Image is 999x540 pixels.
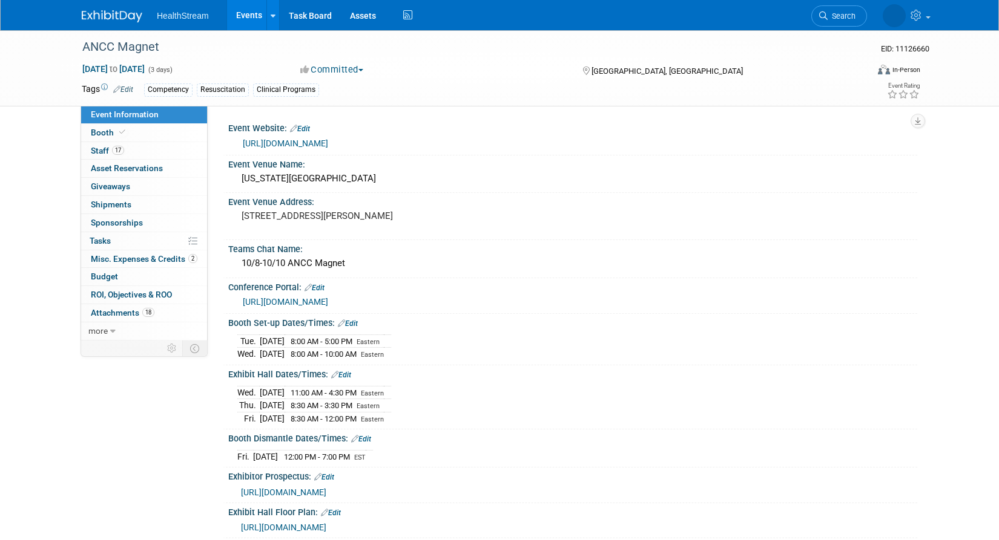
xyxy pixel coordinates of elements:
td: Fri. [237,412,260,425]
span: 12:00 PM - 7:00 PM [284,452,350,461]
span: Eastern [357,338,380,346]
span: 2 [188,254,197,263]
td: [DATE] [253,450,278,463]
td: Tags [82,83,133,97]
img: Format-Inperson.png [878,65,890,74]
span: Event Information [91,109,159,119]
span: 11:00 AM - 4:30 PM [291,388,357,397]
a: [URL][DOMAIN_NAME] [241,487,326,497]
div: Event Website: [228,119,917,135]
span: Tasks [90,236,111,246]
a: Edit [331,371,351,379]
a: Edit [113,85,133,94]
span: Budget [91,272,118,281]
a: Search [811,5,867,27]
span: Booth [91,128,128,137]
span: Eastern [361,351,384,359]
span: 17 [112,146,124,155]
span: to [108,64,119,74]
span: more [88,326,108,336]
span: (3 days) [147,66,173,74]
span: HealthStream [157,11,209,21]
span: [GEOGRAPHIC_DATA], [GEOGRAPHIC_DATA] [592,67,743,76]
div: Exhibit Hall Dates/Times: [228,365,917,381]
span: Misc. Expenses & Credits [91,254,197,264]
a: Attachments18 [81,304,207,322]
td: Fri. [237,450,253,463]
span: 8:30 AM - 12:00 PM [291,414,357,423]
a: Staff17 [81,142,207,160]
td: Thu. [237,399,260,412]
div: Resuscitation [197,83,249,96]
div: Exhibit Hall Floor Plan: [228,503,917,519]
a: [URL][DOMAIN_NAME] [243,138,328,148]
td: [DATE] [260,386,285,399]
div: Event Venue Address: [228,193,917,208]
a: Edit [351,435,371,443]
span: Attachments [91,308,154,317]
span: 18 [142,308,154,317]
div: Conference Portal: [228,278,917,294]
td: [DATE] [260,412,285,425]
a: Misc. Expenses & Credits2 [81,250,207,268]
div: Competency [144,83,193,96]
span: Shipments [91,200,131,209]
a: [URL][DOMAIN_NAME] [243,297,328,307]
div: Teams Chat Name: [228,240,917,255]
a: Edit [321,509,341,517]
div: ANCC Magnet [78,36,849,58]
a: Asset Reservations [81,160,207,177]
img: ExhibitDay [82,10,142,22]
div: 10/8-10/10 ANCC Magnet [237,254,908,273]
span: 8:00 AM - 10:00 AM [291,350,357,359]
td: Wed. [237,348,260,360]
span: Asset Reservations [91,163,163,173]
a: ROI, Objectives & ROO [81,286,207,304]
a: Giveaways [81,178,207,195]
div: [US_STATE][GEOGRAPHIC_DATA] [237,169,908,188]
a: Edit [314,473,334,481]
td: [DATE] [260,348,285,360]
span: Staff [91,146,124,155]
a: Edit [305,284,325,292]
td: Tue. [237,334,260,348]
pre: [STREET_ADDRESS][PERSON_NAME] [242,210,502,221]
div: Event Rating [887,83,920,89]
a: Sponsorships [81,214,207,232]
span: 8:00 AM - 5:00 PM [291,337,352,346]
a: Edit [290,125,310,133]
a: [URL][DOMAIN_NAME] [241,522,326,532]
img: Wendy Nixx [883,4,906,27]
td: Personalize Event Tab Strip [162,340,183,356]
div: Event Venue Name: [228,155,917,171]
a: Shipments [81,196,207,213]
a: Budget [81,268,207,285]
div: Event Format [796,63,920,81]
button: Committed [296,63,368,76]
span: ROI, Objectives & ROO [91,290,172,299]
a: Tasks [81,232,207,250]
div: In-Person [892,65,920,74]
div: Exhibitor Prospectus: [228,467,917,483]
i: Booth reservation complete [119,129,125,135]
span: Eastern [361,389,384,397]
a: more [81,322,207,340]
div: Booth Dismantle Dates/Times: [228,429,917,445]
span: Sponsorships [91,218,143,227]
a: Event Information [81,106,207,123]
td: [DATE] [260,399,285,412]
span: Search [828,11,856,21]
td: Wed. [237,386,260,399]
div: Clinical Programs [253,83,319,96]
span: 8:30 AM - 3:30 PM [291,401,352,410]
td: Toggle Event Tabs [183,340,208,356]
span: Eastern [357,402,380,410]
span: Event ID: 11126660 [881,44,929,53]
a: Booth [81,124,207,142]
span: Eastern [361,415,384,423]
span: [DATE] [DATE] [82,63,145,74]
span: EST [354,454,366,461]
td: [DATE] [260,334,285,348]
